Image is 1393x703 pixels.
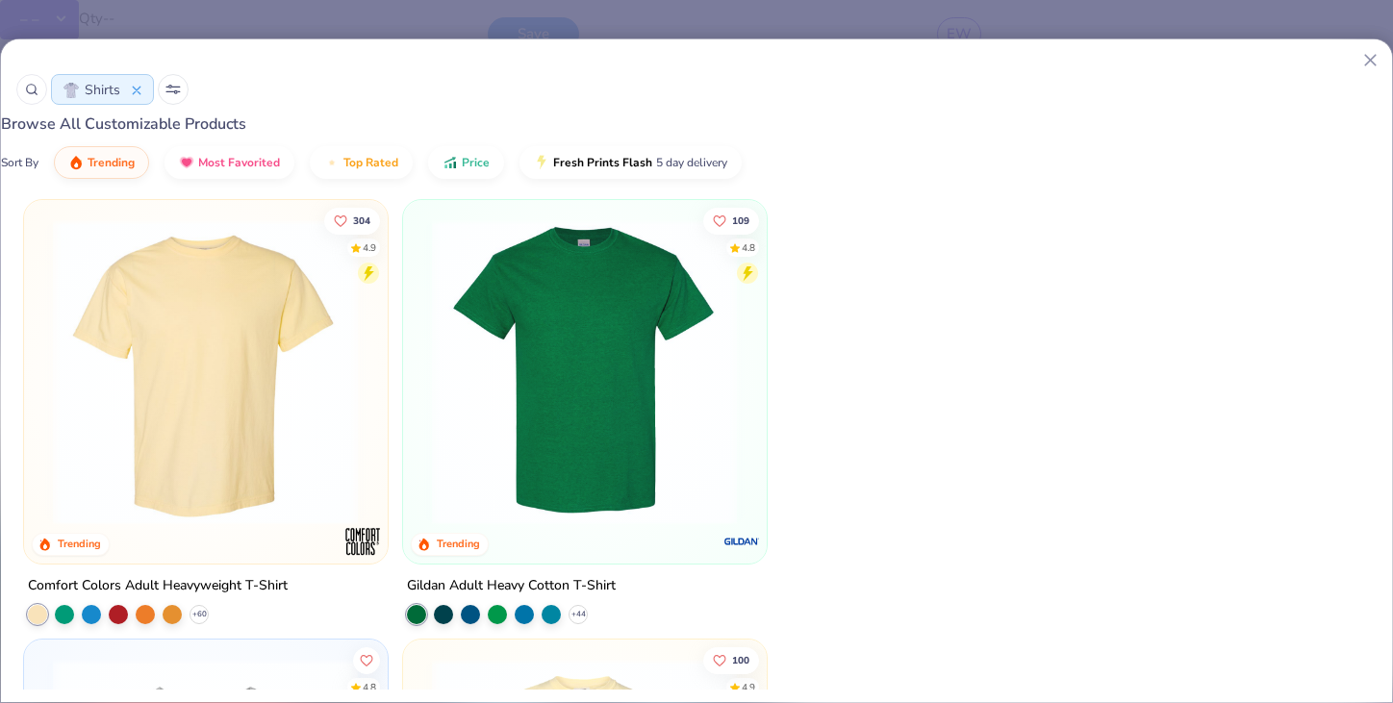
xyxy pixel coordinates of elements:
img: trending.gif [68,155,84,170]
span: 100 [732,655,749,665]
button: Like [703,208,759,235]
span: + 60 [192,609,207,620]
img: 029b8af0-80e6-406f-9fdc-fdf898547912 [43,219,367,525]
button: Price [428,146,504,179]
button: Like [353,646,380,673]
img: c7959168-479a-4259-8c5e-120e54807d6b [747,219,1071,525]
div: 4.9 [363,241,376,256]
span: Trending [88,155,135,170]
span: Top Rated [343,155,398,170]
button: Fresh Prints Flash5 day delivery [519,146,742,179]
button: Like [703,646,759,673]
div: 4.9 [742,680,755,694]
img: flash.gif [534,155,549,170]
img: Comfort Colors logo [343,522,382,561]
span: Fresh Prints Flash [553,155,652,170]
img: Shirts [63,83,79,98]
div: Sort By [1,154,38,171]
img: db319196-8705-402d-8b46-62aaa07ed94f [422,219,747,525]
button: Sort Popup Button [158,74,189,105]
span: 109 [732,216,749,226]
button: Most Favorited [165,146,294,179]
img: TopRated.gif [324,155,340,170]
div: 4.8 [363,680,376,694]
button: Trending [54,146,149,179]
span: + 44 [570,609,585,620]
span: 304 [353,216,370,226]
div: Gildan Adult Heavy Cotton T-Shirt [407,574,616,598]
img: Gildan logo [722,522,760,561]
span: Price [462,155,490,170]
span: Shirts [85,80,120,100]
img: e55d29c3-c55d-459c-bfd9-9b1c499ab3c6 [367,219,692,525]
span: Most Favorited [198,155,280,170]
img: most_fav.gif [179,155,194,170]
button: Like [324,208,380,235]
div: Comfort Colors Adult Heavyweight T-Shirt [28,574,288,598]
button: ShirtsShirts [51,74,154,105]
span: 5 day delivery [656,152,727,174]
div: 4.8 [742,241,755,256]
span: Browse All Customizable Products [1,113,246,135]
button: Top Rated [310,146,413,179]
